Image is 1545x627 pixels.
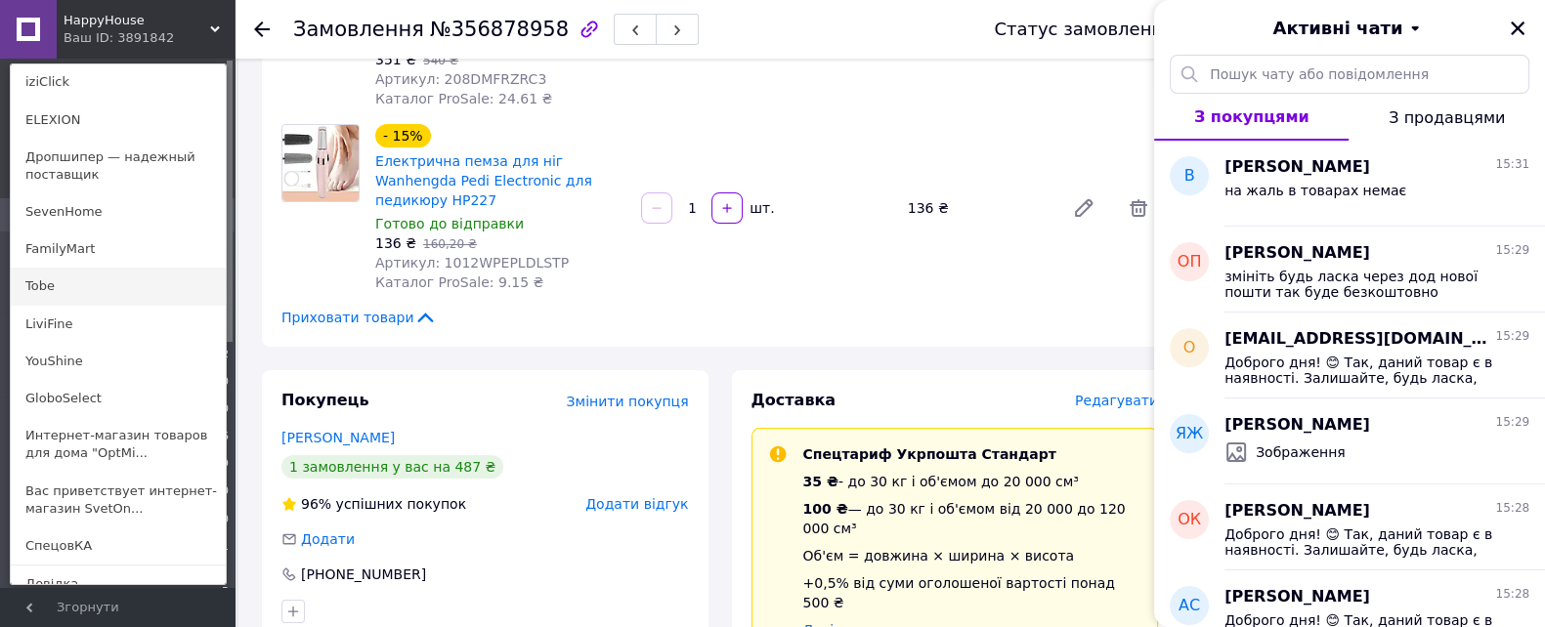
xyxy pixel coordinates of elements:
div: Ваш ID: 3891842 [64,29,146,47]
a: Вас приветствует интернет-магазин SvetOn... [11,473,226,527]
span: Доставка [751,391,837,409]
button: Активні чати [1209,16,1490,41]
span: 351 ₴ [375,52,416,67]
span: 15:28 [1495,586,1529,603]
span: Редагувати [1075,393,1158,408]
a: Tobe [11,268,226,305]
span: З покупцями [1194,107,1309,126]
div: Статус замовлення [994,20,1174,39]
span: 100 ₴ [803,501,848,517]
button: o[EMAIL_ADDRESS][DOMAIN_NAME]15:29Доброго дня! 😊 Так, даний товар є в наявності. Залишайте, будь ... [1154,313,1545,398]
span: АС [1179,595,1200,617]
a: FamilyMart [11,230,226,268]
span: 15:31 [1495,156,1529,173]
button: Закрити [1506,17,1529,40]
button: ОП[PERSON_NAME]15:29змініть будь ласка через дод нової пошти так буде безкоштовно [1154,227,1545,313]
button: ОК[PERSON_NAME]15:28Доброго дня! 😊 Так, даний товар є в наявності. Залишайте, будь ласка, замовле... [1154,484,1545,570]
a: YouShine [11,343,226,380]
span: Артикул: 1012WPEPLDLSTP [375,255,569,271]
div: 1 замовлення у вас на 487 ₴ [281,455,503,479]
a: ELEXION [11,102,226,139]
span: [EMAIL_ADDRESS][DOMAIN_NAME] [1224,328,1491,351]
span: Покупець [281,391,369,409]
span: В [1184,165,1195,188]
div: - 15% [375,124,431,147]
span: Активні чати [1272,16,1402,41]
div: +0,5% від суми оголошеної вартості понад 500 ₴ [803,573,1142,612]
span: HappyHouse [64,12,210,29]
a: [PERSON_NAME] [281,430,395,445]
a: GloboSelect [11,380,226,417]
span: ЯЖ [1176,423,1203,445]
span: 15:29 [1495,328,1529,345]
span: Приховати товари [281,308,437,327]
span: змініть будь ласка через дод нової пошти так буде безкоштовно [1224,269,1502,300]
a: Дропшипер — надежный поставщик [11,139,226,193]
span: Додати [301,531,355,547]
span: ОП [1178,251,1202,273]
span: Змінити покупця [567,394,689,409]
div: Повернутися назад [254,20,270,39]
span: 15:29 [1495,414,1529,431]
div: шт. [745,198,776,218]
a: iziClick [11,63,226,101]
div: [PHONE_NUMBER] [299,564,428,584]
span: [PERSON_NAME] [1224,586,1370,608]
a: Интернет-магазин товаров для дома "OptMi... [11,417,226,472]
span: Каталог ProSale: 9.15 ₴ [375,274,543,290]
span: o [1183,337,1196,359]
span: Зображення [1256,442,1346,462]
button: З продавцями [1349,94,1545,141]
img: Електрична пемза для ніг Wanhengda Pedi Electronic для педикюру HP227 [282,125,359,201]
span: на жаль в товарах немає [1224,183,1406,198]
span: Спецтариф Укрпошта Стандарт [803,446,1056,462]
span: 15:28 [1495,500,1529,517]
span: Додати відгук [585,496,688,512]
span: Замовлення [293,18,424,41]
span: [PERSON_NAME] [1224,500,1370,522]
span: З продавцями [1389,108,1505,127]
a: Довідка [11,565,226,603]
a: LiviFine [11,306,226,343]
span: ОК [1178,509,1201,531]
span: [PERSON_NAME] [1224,414,1370,437]
span: 136 ₴ [375,235,416,251]
span: 35 ₴ [803,474,838,489]
span: 540 ₴ [423,54,458,67]
a: Електрична пемза для ніг Wanhengda Pedi Electronic для педикюру HP227 [375,153,592,208]
button: ЯЖ[PERSON_NAME]15:29Зображення [1154,398,1545,484]
div: Об'єм = довжина × ширина × висота [803,546,1142,565]
span: [PERSON_NAME] [1224,242,1370,265]
a: СпецовКА [11,527,226,564]
button: З покупцями [1154,94,1349,141]
div: — до 30 кг і об'ємом від 20 000 до 120 000 см³ [803,499,1142,538]
button: В[PERSON_NAME]15:31на жаль в товарах немає [1154,141,1545,227]
span: 15:29 [1495,242,1529,259]
span: №356878958 [430,18,569,41]
span: [PERSON_NAME] [1224,156,1370,179]
div: успішних покупок [281,494,466,514]
span: Каталог ProSale: 24.61 ₴ [375,91,552,106]
span: 160,20 ₴ [423,237,477,251]
span: Артикул: 208DMFRZRC3 [375,71,546,87]
div: 136 ₴ [900,194,1056,222]
div: - до 30 кг і об'ємом до 20 000 см³ [803,472,1142,491]
span: Готово до відправки [375,216,524,231]
span: Видалити [1119,188,1158,228]
a: Редагувати [1064,188,1103,228]
span: Доброго дня! 😊 Так, даний товар є в наявності. Залишайте, будь ласка, замовлення через наш сайт а... [1224,355,1502,386]
span: 96% [301,496,331,512]
span: Доброго дня! 😊 Так, даний товар є в наявності. Залишайте, будь ласка, замовлення через наш сайт а... [1224,526,1502,558]
a: SevenHome [11,193,226,230]
input: Пошук чату або повідомлення [1170,55,1529,94]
